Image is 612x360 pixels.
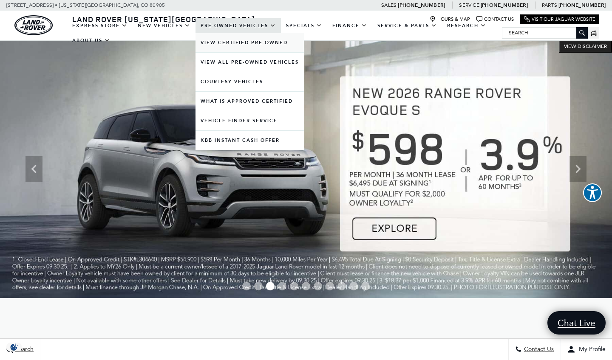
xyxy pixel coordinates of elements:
[381,2,397,8] span: Sales
[542,2,557,8] span: Parts
[481,2,528,8] a: [PHONE_NUMBER]
[4,343,24,352] img: Opt-Out Icon
[6,2,165,8] a: [STREET_ADDRESS] • [US_STATE][GEOGRAPHIC_DATA], CO 80905
[430,16,470,22] a: Hours & Map
[575,346,606,353] span: My Profile
[67,14,260,24] a: Land Rover [US_STATE][GEOGRAPHIC_DATA]
[564,43,607,50] span: VIEW DISCLAIMER
[583,183,602,202] button: Explore your accessibility options
[195,33,304,52] a: View Certified Pre-Owned
[547,311,606,335] a: Chat Live
[195,111,304,130] a: Vehicle Finder Service
[337,282,346,290] span: Go to slide 9
[195,92,304,111] a: What Is Approved Certified
[476,16,514,22] a: Contact Us
[195,53,304,72] a: View All Pre-Owned Vehicles
[67,33,115,48] a: About Us
[254,282,263,290] span: Go to slide 2
[195,131,304,150] a: KBB Instant Cash Offer
[133,18,195,33] a: New Vehicles
[569,156,586,182] div: Next
[266,282,275,290] span: Go to slide 3
[327,18,372,33] a: Finance
[14,15,53,35] a: land-rover
[372,18,442,33] a: Service & Parts
[72,14,255,24] span: Land Rover [US_STATE][GEOGRAPHIC_DATA]
[281,18,327,33] a: Specials
[524,16,595,22] a: Visit Our Jaguar Website
[522,346,554,353] span: Contact Us
[195,18,281,33] a: Pre-Owned Vehicles
[442,18,491,33] a: Research
[561,339,612,360] button: Open user profile menu
[67,18,502,48] nav: Main Navigation
[302,282,310,290] span: Go to slide 6
[583,183,602,204] aside: Accessibility Help Desk
[278,282,286,290] span: Go to slide 4
[459,2,479,8] span: Service
[502,28,587,38] input: Search
[361,282,370,290] span: Go to slide 11
[242,282,251,290] span: Go to slide 1
[553,317,600,329] span: Chat Live
[4,343,24,352] section: Click to Open Cookie Consent Modal
[314,282,322,290] span: Go to slide 7
[290,282,298,290] span: Go to slide 5
[67,18,133,33] a: EXPRESS STORE
[195,72,304,91] a: Courtesy Vehicles
[25,156,42,182] div: Previous
[349,282,358,290] span: Go to slide 10
[398,2,445,8] a: [PHONE_NUMBER]
[326,282,334,290] span: Go to slide 8
[14,15,53,35] img: Land Rover
[558,2,606,8] a: [PHONE_NUMBER]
